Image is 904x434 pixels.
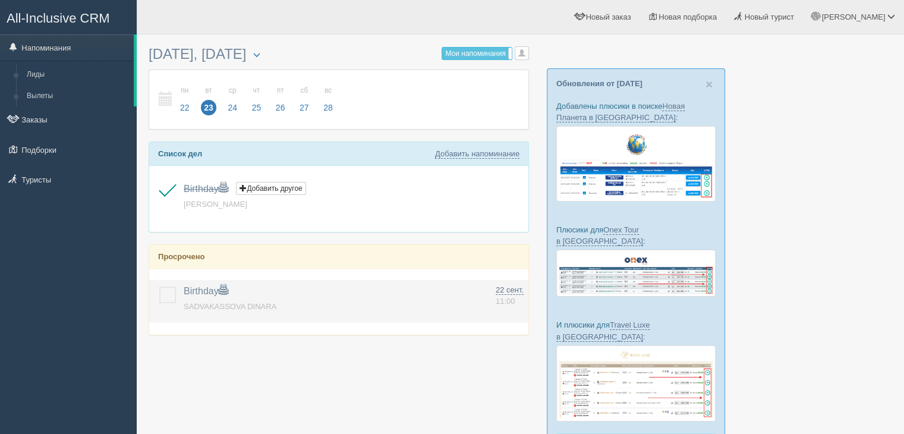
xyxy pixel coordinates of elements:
a: пт 26 [269,79,292,120]
span: 26 [273,100,288,115]
p: Добавлены плюсики в поиске : [556,100,716,123]
a: Birthday [184,184,228,194]
span: 28 [320,100,336,115]
a: 22 сент. 11:00 [496,285,524,307]
span: 25 [249,100,264,115]
img: new-planet-%D0%BF%D1%96%D0%B4%D0%B1%D1%96%D1%80%D0%BA%D0%B0-%D1%81%D1%80%D0%BC-%D0%B4%D0%BB%D1%8F... [556,126,716,201]
a: Лиды [21,64,134,86]
b: Список дел [158,149,202,158]
a: Travel Luxe в [GEOGRAPHIC_DATA] [556,320,650,341]
span: Новый заказ [586,12,631,21]
a: вс 28 [317,79,336,120]
a: сб 27 [293,79,316,120]
a: [PERSON_NAME] [184,200,247,209]
small: вс [320,86,336,96]
span: 22 сент. [496,285,524,295]
p: Плюсики для : [556,224,716,247]
span: 27 [297,100,312,115]
a: ср 24 [221,79,244,120]
span: Новая подборка [659,12,717,21]
span: × [705,77,713,91]
a: Добавить напоминание [435,149,519,159]
span: Мои напоминания [445,49,505,58]
small: вт [201,86,216,96]
img: travel-luxe-%D0%BF%D0%BE%D0%B4%D0%B1%D0%BE%D1%80%D0%BA%D0%B0-%D1%81%D1%80%D0%BC-%D0%B4%D0%BB%D1%8... [556,345,716,422]
small: чт [249,86,264,96]
a: All-Inclusive CRM [1,1,136,33]
span: 24 [225,100,240,115]
b: Просрочено [158,252,204,261]
a: Вылеты [21,86,134,107]
span: 22 [177,100,193,115]
a: SADVAKASSOVA DINARA [184,302,276,311]
p: И плюсики для : [556,319,716,342]
small: пт [273,86,288,96]
small: пн [177,86,193,96]
span: Новый турист [745,12,794,21]
button: Close [705,78,713,90]
span: [PERSON_NAME] [821,12,885,21]
small: сб [297,86,312,96]
span: All-Inclusive CRM [7,11,110,26]
img: onex-tour-proposal-crm-for-travel-agency.png [556,250,716,297]
span: 11:00 [496,297,515,306]
a: Обновления от [DATE] [556,79,642,88]
a: вт 23 [197,79,220,120]
span: 23 [201,100,216,115]
h3: [DATE], [DATE] [149,46,529,64]
a: пн 22 [174,79,196,120]
a: Birthday [184,286,228,296]
a: чт 25 [245,79,268,120]
small: ср [225,86,240,96]
button: Добавить другое [236,182,305,195]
